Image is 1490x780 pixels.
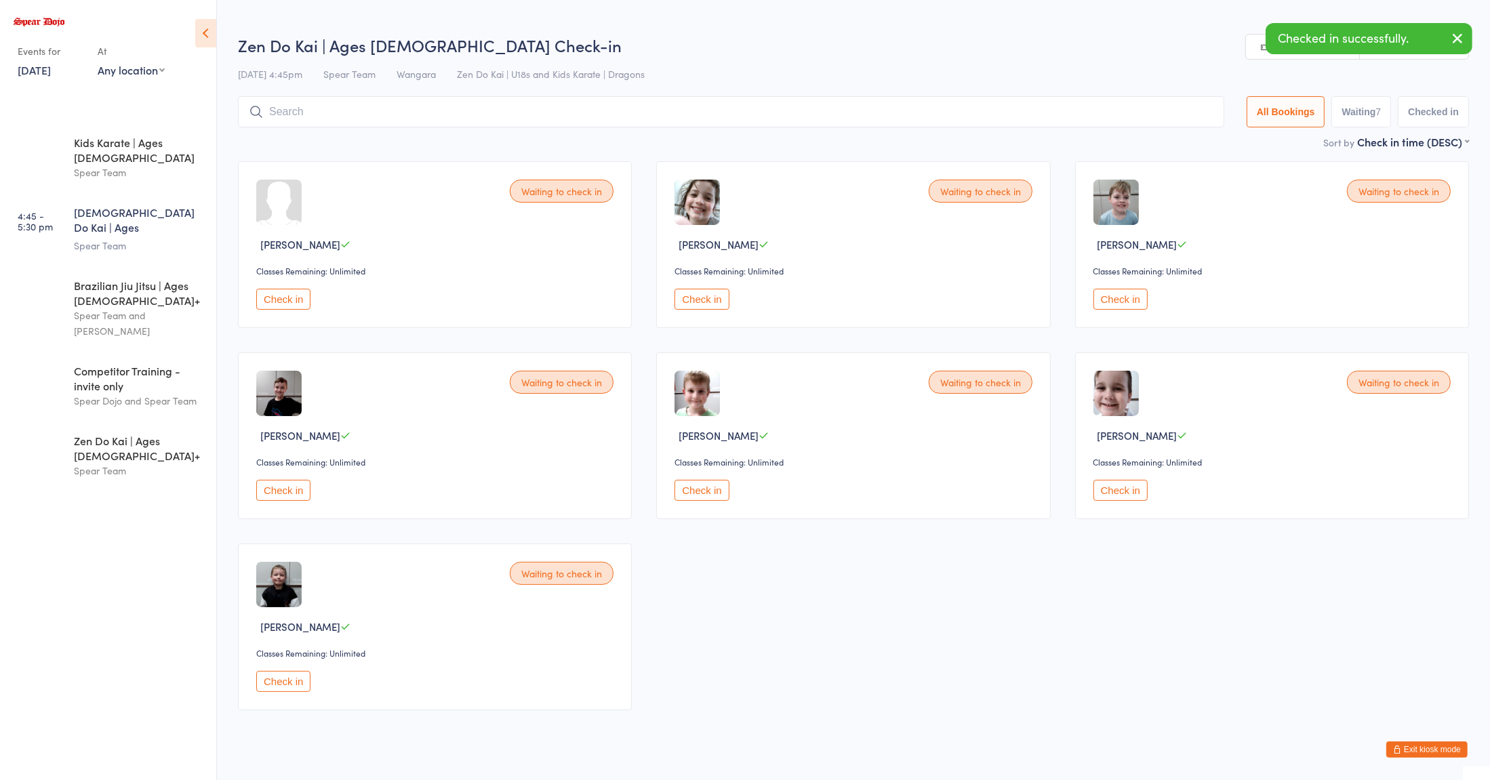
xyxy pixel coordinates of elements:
[929,180,1032,203] div: Waiting to check in
[1386,741,1468,758] button: Exit kiosk mode
[510,180,613,203] div: Waiting to check in
[1266,23,1472,54] div: Checked in successfully.
[256,371,302,416] img: image1690796405.png
[1098,428,1177,443] span: [PERSON_NAME]
[18,210,53,232] time: 4:45 - 5:30 pm
[674,289,729,310] button: Check in
[18,62,51,77] a: [DATE]
[260,237,340,251] span: [PERSON_NAME]
[256,647,618,659] div: Classes Remaining: Unlimited
[256,456,618,468] div: Classes Remaining: Unlimited
[238,34,1469,56] h2: Zen Do Kai | Ages [DEMOGRAPHIC_DATA] Check-in
[674,456,1036,468] div: Classes Remaining: Unlimited
[74,165,205,180] div: Spear Team
[18,369,53,390] time: 5:30 - 6:30 pm
[260,428,340,443] span: [PERSON_NAME]
[1093,456,1455,468] div: Classes Remaining: Unlimited
[1093,371,1139,416] img: image1627287181.png
[74,238,205,253] div: Spear Team
[1247,96,1325,127] button: All Bookings
[1398,96,1469,127] button: Checked in
[1098,237,1177,251] span: [PERSON_NAME]
[238,67,302,81] span: [DATE] 4:45pm
[260,619,340,634] span: [PERSON_NAME]
[98,40,165,62] div: At
[679,428,759,443] span: [PERSON_NAME]
[4,193,216,265] a: 4:45 -5:30 pm[DEMOGRAPHIC_DATA] Do Kai | Ages [DEMOGRAPHIC_DATA]Spear Team
[1093,289,1148,310] button: Check in
[1376,106,1382,117] div: 7
[674,180,720,225] img: image1664786962.png
[1323,136,1354,149] label: Sort by
[256,265,618,276] div: Classes Remaining: Unlimited
[1357,134,1469,149] div: Check in time (DESC)
[1093,180,1139,225] img: image1730795970.png
[510,562,613,585] div: Waiting to check in
[510,371,613,394] div: Waiting to check in
[256,562,302,607] img: image1694600477.png
[74,363,205,393] div: Competitor Training - invite only
[1093,265,1455,276] div: Classes Remaining: Unlimited
[238,96,1224,127] input: Search
[457,67,645,81] span: Zen Do Kai | U18s and Kids Karate | Dragons
[1347,371,1451,394] div: Waiting to check in
[4,266,216,350] a: 5:15 -6:30 pmBrazilian Jiu Jitsu | Ages [DEMOGRAPHIC_DATA]+Spear Team and [PERSON_NAME]
[397,67,436,81] span: Wangara
[4,123,216,192] a: 4:00 -4:45 pmKids Karate | Ages [DEMOGRAPHIC_DATA]Spear Team
[256,289,310,310] button: Check in
[1347,180,1451,203] div: Waiting to check in
[74,308,205,339] div: Spear Team and [PERSON_NAME]
[74,135,205,165] div: Kids Karate | Ages [DEMOGRAPHIC_DATA]
[1331,96,1391,127] button: Waiting7
[18,438,52,460] time: 6:30 - 7:30 pm
[74,205,205,238] div: [DEMOGRAPHIC_DATA] Do Kai | Ages [DEMOGRAPHIC_DATA]
[18,140,54,162] time: 4:00 - 4:45 pm
[14,18,64,26] img: Spear Dojo
[74,433,205,463] div: Zen Do Kai | Ages [DEMOGRAPHIC_DATA]+
[256,671,310,692] button: Check in
[74,278,205,308] div: Brazilian Jiu Jitsu | Ages [DEMOGRAPHIC_DATA]+
[674,371,720,416] img: image1631692429.png
[323,67,376,81] span: Spear Team
[674,265,1036,276] div: Classes Remaining: Unlimited
[18,40,84,62] div: Events for
[4,422,216,490] a: 6:30 -7:30 pmZen Do Kai | Ages [DEMOGRAPHIC_DATA]+Spear Team
[74,463,205,478] div: Spear Team
[674,480,729,501] button: Check in
[98,62,165,77] div: Any location
[74,393,205,409] div: Spear Dojo and Spear Team
[679,237,759,251] span: [PERSON_NAME]
[18,283,53,305] time: 5:15 - 6:30 pm
[4,352,216,420] a: 5:30 -6:30 pmCompetitor Training - invite onlySpear Dojo and Spear Team
[1093,480,1148,501] button: Check in
[256,480,310,501] button: Check in
[929,371,1032,394] div: Waiting to check in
